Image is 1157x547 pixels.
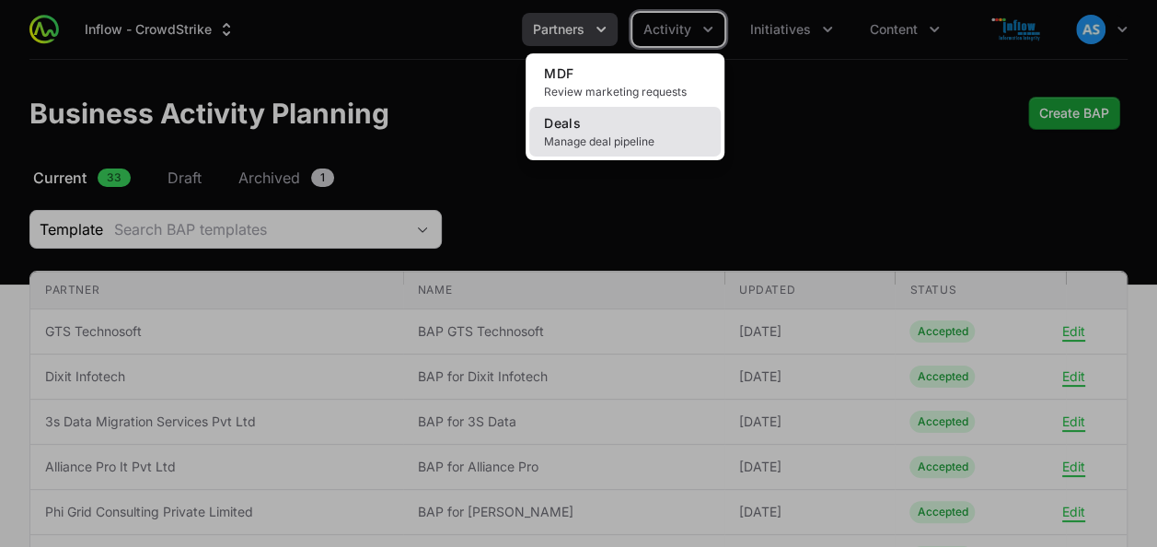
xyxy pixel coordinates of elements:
[544,85,706,99] span: Review marketing requests
[544,134,706,149] span: Manage deal pipeline
[529,57,721,107] a: MDFReview marketing requests
[544,115,581,131] span: Deals
[529,107,721,157] a: DealsManage deal pipeline
[59,13,951,46] div: Main navigation
[632,13,724,46] div: Activity menu
[544,65,573,81] span: MDF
